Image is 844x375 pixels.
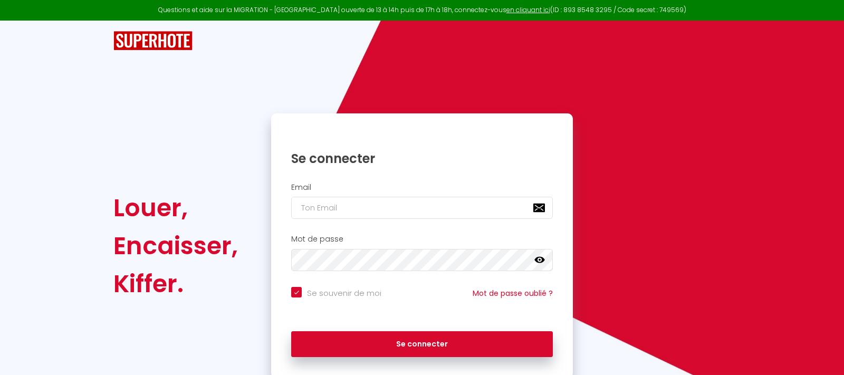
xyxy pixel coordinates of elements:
[113,189,238,227] div: Louer,
[473,288,553,299] a: Mot de passe oublié ?
[291,197,553,219] input: Ton Email
[113,31,193,51] img: SuperHote logo
[291,183,553,192] h2: Email
[113,227,238,265] div: Encaisser,
[291,235,553,244] h2: Mot de passe
[291,331,553,358] button: Se connecter
[506,5,550,14] a: en cliquant ici
[113,265,238,303] div: Kiffer.
[291,150,553,167] h1: Se connecter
